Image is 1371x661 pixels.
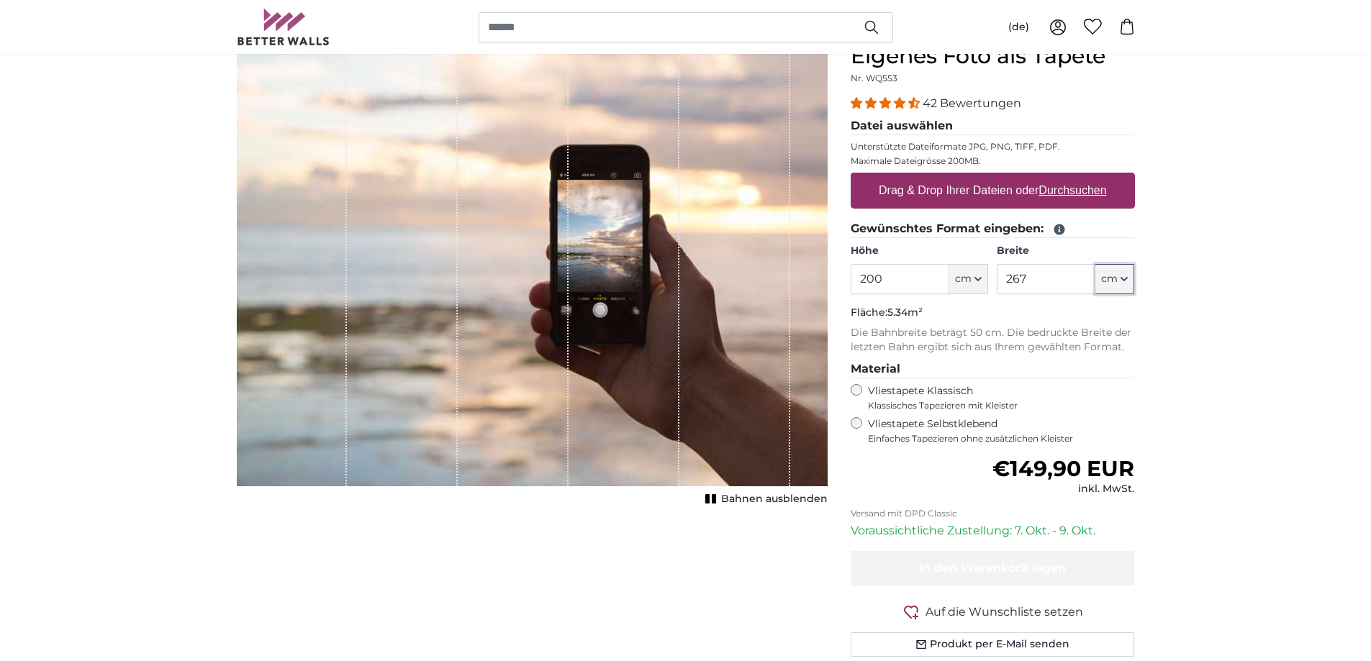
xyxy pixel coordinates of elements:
[851,220,1135,238] legend: Gewünschtes Format eingeben:
[851,117,1135,135] legend: Datei auswählen
[851,73,897,83] span: Nr. WQ553
[997,14,1041,40] button: (de)
[851,43,1135,69] h1: Eigenes Foto als Tapete
[992,455,1134,482] span: €149,90 EUR
[237,43,828,509] div: 1 of 1
[851,508,1135,519] p: Versand mit DPD Classic
[851,244,988,258] label: Höhe
[1039,184,1106,196] u: Durchsuchen
[887,306,923,319] span: 5.34m²
[868,417,1135,445] label: Vliestapete Selbstklebend
[1095,264,1134,294] button: cm
[851,522,1135,539] p: Voraussichtliche Zustellung: 7. Okt. - 9. Okt.
[851,360,1135,378] legend: Material
[992,482,1134,496] div: inkl. MwSt.
[868,433,1135,445] span: Einfaches Tapezieren ohne zusätzlichen Kleister
[851,306,1135,320] p: Fläche:
[868,384,1123,411] label: Vliestapete Klassisch
[721,492,828,506] span: Bahnen ausblenden
[851,326,1135,355] p: Die Bahnbreite beträgt 50 cm. Die bedruckte Breite der letzten Bahn ergibt sich aus Ihrem gewählt...
[851,632,1135,657] button: Produkt per E-Mail senden
[1101,272,1118,286] span: cm
[949,264,988,294] button: cm
[701,489,828,509] button: Bahnen ausblenden
[926,603,1083,621] span: Auf die Wunschliste setzen
[851,96,923,110] span: 4.38 stars
[851,603,1135,621] button: Auf die Wunschliste setzen
[955,272,972,286] span: cm
[997,244,1134,258] label: Breite
[237,9,330,45] img: Betterwalls
[851,141,1135,152] p: Unterstützte Dateiformate JPG, PNG, TIFF, PDF.
[873,176,1113,205] label: Drag & Drop Ihrer Dateien oder
[919,561,1066,575] span: In den Warenkorb legen
[868,400,1123,411] span: Klassisches Tapezieren mit Kleister
[851,551,1135,585] button: In den Warenkorb legen
[923,96,1021,110] span: 42 Bewertungen
[851,155,1135,167] p: Maximale Dateigrösse 200MB.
